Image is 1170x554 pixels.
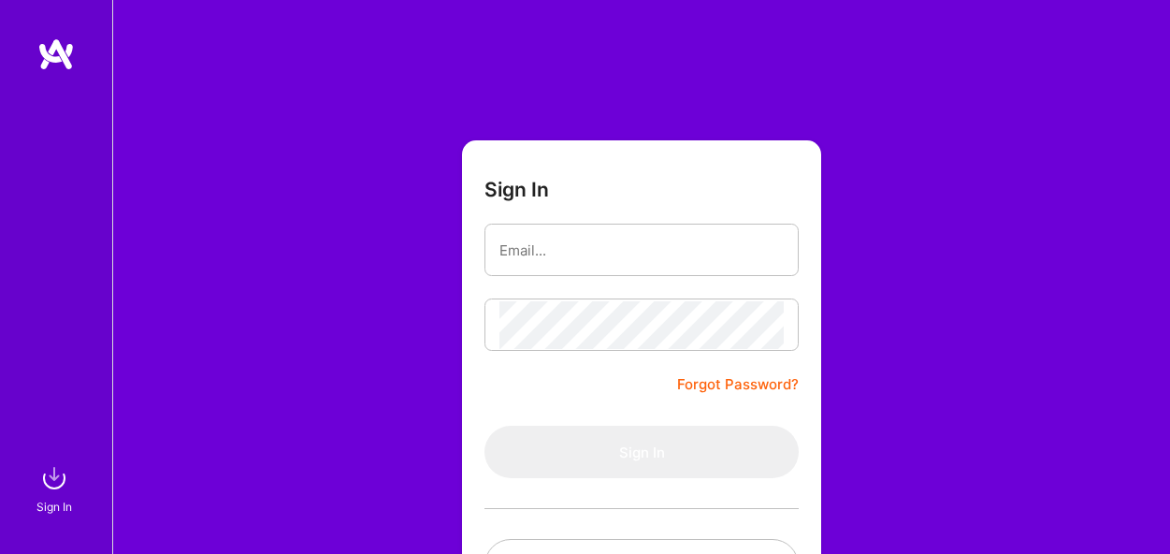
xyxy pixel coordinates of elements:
[677,373,799,396] a: Forgot Password?
[36,497,72,517] div: Sign In
[484,426,799,478] button: Sign In
[39,459,73,517] a: sign inSign In
[484,178,549,201] h3: Sign In
[499,226,784,274] input: Email...
[36,459,73,497] img: sign in
[37,37,75,71] img: logo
